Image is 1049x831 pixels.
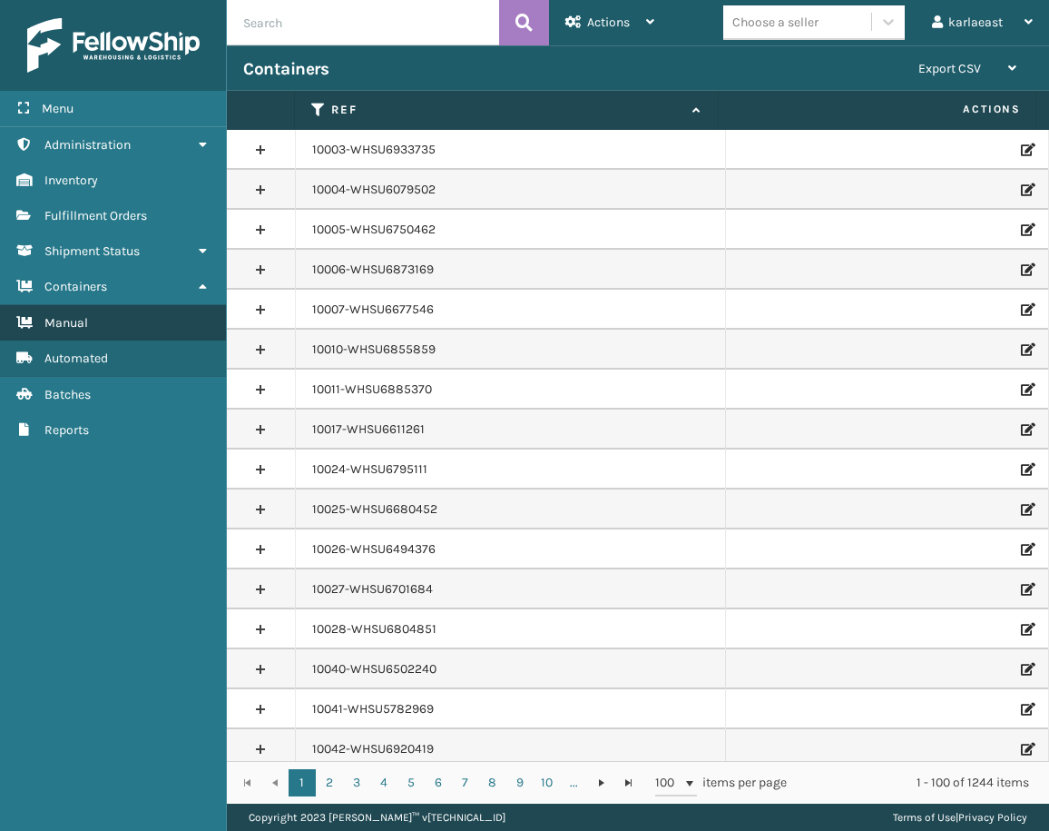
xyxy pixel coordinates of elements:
a: 10024-WHSU6795111 [312,460,427,479]
span: items per page [655,769,788,796]
a: Go to the last page [615,769,642,796]
i: Edit [1021,223,1032,236]
a: Go to the next page [588,769,615,796]
a: 10005-WHSU6750462 [312,221,436,239]
i: Edit [1021,503,1032,516]
span: Batches [44,387,91,402]
span: Actions [587,15,630,30]
a: Terms of Use [893,811,956,824]
span: Administration [44,137,131,153]
a: 10004-WHSU6079502 [312,181,436,199]
i: Edit [1021,143,1032,156]
div: Choose a seller [732,13,819,32]
a: 1 [289,769,316,796]
a: 10026-WHSU6494376 [312,540,436,559]
p: Copyright 2023 [PERSON_NAME]™ v [TECHNICAL_ID] [249,804,505,831]
span: Inventory [44,173,98,188]
i: Edit [1021,303,1032,316]
span: Shipment Status [44,243,140,259]
a: 10028-WHSU6804851 [312,620,436,638]
span: Automated [44,351,108,366]
i: Edit [1021,183,1032,196]
a: 10040-WHSU6502240 [312,660,436,678]
label: Ref [331,102,683,118]
div: 1 - 100 of 1244 items [812,774,1029,792]
i: Edit [1021,583,1032,596]
a: 7 [452,769,479,796]
i: Edit [1021,743,1032,756]
i: Edit [1021,343,1032,356]
span: Export CSV [918,61,981,76]
h3: Containers [243,58,328,80]
a: 4 [370,769,397,796]
a: 10017-WHSU6611261 [312,420,425,439]
span: Go to the next page [594,776,609,790]
a: 8 [479,769,506,796]
div: | [893,804,1027,831]
a: 10006-WHSU6873169 [312,261,434,279]
a: 2 [316,769,343,796]
a: 5 [397,769,425,796]
a: 10042-WHSU6920419 [312,740,434,758]
span: Reports [44,422,89,438]
i: Edit [1021,383,1032,396]
a: 10003-WHSU6933735 [312,141,436,159]
i: Edit [1021,423,1032,436]
span: 100 [655,774,682,792]
a: 10010-WHSU6855859 [312,341,436,359]
a: 3 [343,769,370,796]
span: Go to the last page [622,776,636,790]
span: Fulfillment Orders [44,208,147,223]
img: logo [27,18,200,73]
a: 10025-WHSU6680452 [312,500,437,519]
a: 10007-WHSU6677546 [312,301,434,319]
a: 6 [425,769,452,796]
a: 9 [506,769,534,796]
a: 10027-WHSU6701684 [312,580,433,599]
span: Manual [44,315,88,331]
i: Edit [1021,463,1032,476]
span: Menu [42,101,74,116]
a: Privacy Policy [958,811,1027,824]
i: Edit [1021,263,1032,276]
a: ... [561,769,588,796]
a: 10 [534,769,561,796]
i: Edit [1021,543,1032,556]
a: 10041-WHSU5782969 [312,700,434,718]
a: 10011-WHSU6885370 [312,381,432,399]
i: Edit [1021,703,1032,716]
i: Edit [1021,623,1032,636]
i: Edit [1021,663,1032,676]
span: Actions [724,94,1032,124]
span: Containers [44,279,107,294]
